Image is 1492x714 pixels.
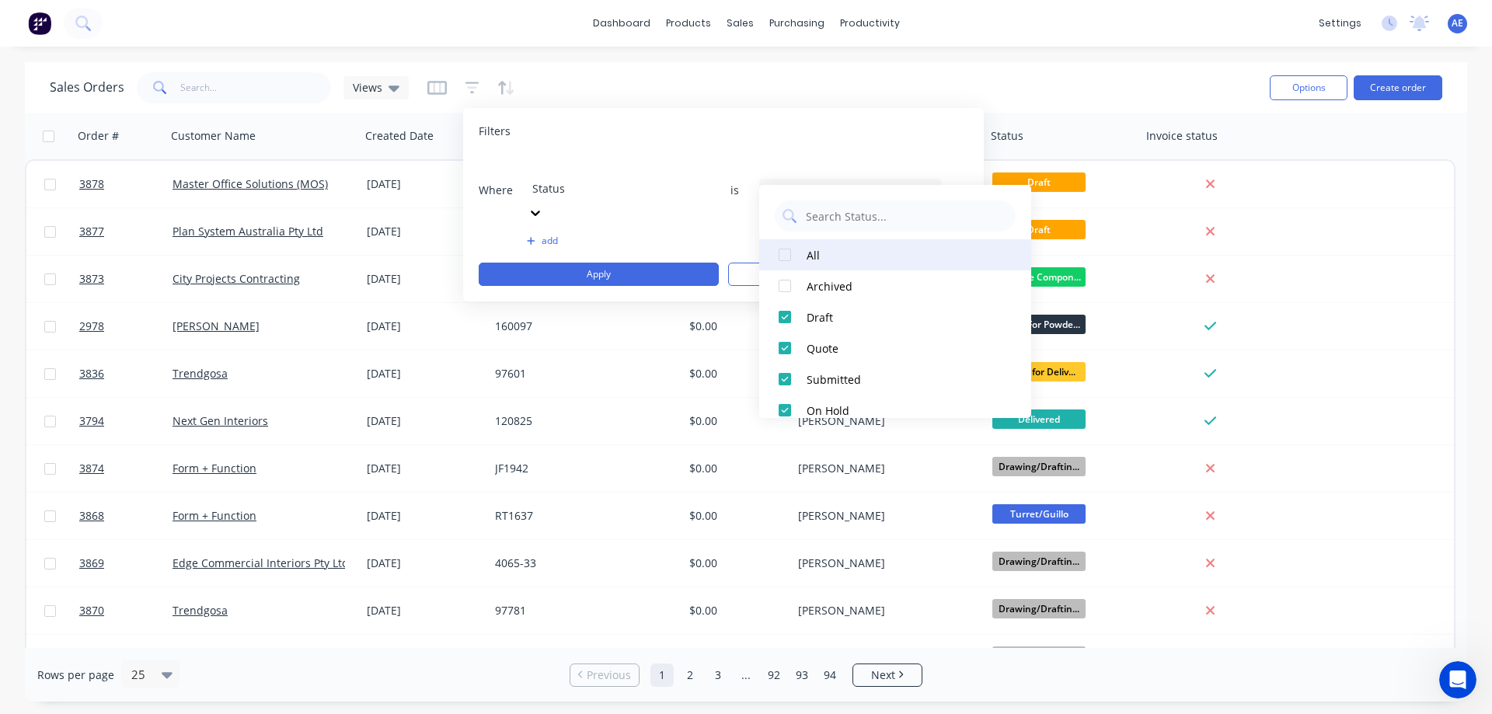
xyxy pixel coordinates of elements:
button: Create order [1354,75,1442,100]
a: 3878 [79,161,173,207]
span: Drawing/Draftin... [992,646,1086,666]
div: $0.00 [689,413,781,429]
span: Filters [479,124,511,139]
a: 3873 [79,256,173,302]
ul: Pagination [563,663,929,687]
a: Next page [853,667,922,683]
div: $0.00 [689,366,781,381]
div: [PERSON_NAME] [798,603,971,618]
button: Submitted [759,364,1031,395]
span: Delivered [992,409,1086,429]
span: Drawing/Draftin... [992,457,1086,476]
a: 3874 [79,445,173,492]
div: Status [991,128,1023,144]
div: Quote [807,340,993,357]
span: 3836 [79,366,104,381]
span: 3874 [79,461,104,476]
div: $0.00 [689,319,781,334]
span: 2978 [79,319,104,334]
div: 4065-33 [495,556,668,571]
span: Turret/Guillo [992,504,1086,524]
button: add [527,235,709,247]
span: 3878 [79,176,104,192]
a: 3877 [79,208,173,255]
div: Order # [78,128,119,144]
div: products [658,12,719,35]
div: Created Date [365,128,434,144]
div: purchasing [762,12,832,35]
div: 24 Status selected [768,182,908,198]
a: Page 3 [706,663,730,687]
div: [DATE] [367,319,483,334]
span: 3868 [79,508,104,524]
span: Previous [587,667,631,683]
span: Ready for Deliv... [992,362,1086,381]
span: Drawing/Draftin... [992,552,1086,571]
div: $0.00 [689,556,781,571]
a: City Projects Contracting [173,271,300,286]
span: Rows per page [37,667,114,683]
a: 3836 [79,350,173,397]
button: Clear [728,263,968,286]
button: Quote [759,333,1031,364]
a: 3794 [79,398,173,444]
span: 3794 [79,413,104,429]
div: [DATE] [367,556,483,571]
a: Master Office Solutions (MOS) [173,176,328,191]
a: dashboard [585,12,658,35]
span: Drawing/Draftin... [992,599,1086,618]
div: [PERSON_NAME] [798,556,971,571]
button: Apply [479,263,719,286]
div: Submitted [807,371,993,388]
a: Jump forward [734,663,758,687]
a: Page 92 [762,663,786,687]
input: Search Status... [804,200,1008,232]
div: On Hold [807,402,993,419]
a: Trendgosa [173,603,228,618]
div: $0.00 [689,508,781,524]
span: 3873 [79,271,104,287]
a: 3868 [79,493,173,539]
img: Factory [28,12,51,35]
div: $0.00 [689,603,781,618]
div: 120825 [495,413,668,429]
div: [PERSON_NAME] [798,461,971,476]
a: Form + Function [173,461,256,475]
div: RT1637 [495,508,668,524]
span: Multiple Compon... [992,267,1086,287]
div: [DATE] [367,413,483,429]
div: Draft [807,309,993,326]
div: [DATE] [367,224,483,239]
div: $0.00 [689,461,781,476]
span: 3877 [79,224,104,239]
a: Trendgosa [173,366,228,381]
div: [DATE] [367,366,483,381]
span: Where [479,183,525,198]
div: sales [719,12,762,35]
div: 97781 [495,603,668,618]
div: [DATE] [367,461,483,476]
a: Page 94 [818,663,842,687]
span: Ready For Powde... [992,315,1086,334]
div: [DATE] [367,603,483,618]
div: 160097 [495,319,668,334]
div: Archived [807,278,993,294]
a: Previous page [570,667,639,683]
a: 2978 [79,303,173,350]
div: [DATE] [367,271,483,287]
span: Views [353,79,382,96]
div: 97601 [495,366,668,381]
div: [PERSON_NAME] [798,508,971,524]
a: Edge Commercial Interiors Pty Ltd [173,556,349,570]
span: AE [1452,16,1463,30]
iframe: Intercom live chat [1439,661,1476,698]
a: 3872 [79,635,173,681]
span: Draft [992,172,1086,192]
div: settings [1311,12,1369,35]
a: 3869 [79,540,173,587]
input: Search... [180,72,332,103]
a: Page 2 [678,663,702,687]
div: [DATE] [367,508,483,524]
button: All [759,239,1031,270]
a: [PERSON_NAME] [173,319,260,333]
